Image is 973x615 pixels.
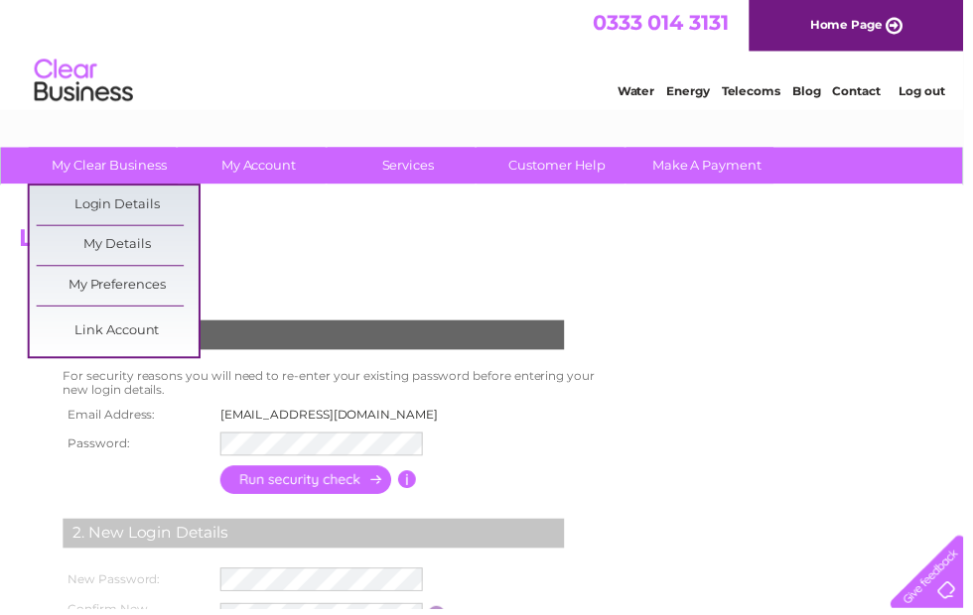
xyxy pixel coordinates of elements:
a: My Preferences [37,269,201,308]
input: Information [402,475,421,493]
a: Water [624,84,661,99]
a: 0333 014 3131 [599,10,736,35]
a: Login Details [37,187,201,227]
a: My Clear Business [29,149,193,185]
a: Blog [800,84,829,99]
h2: Login Details [19,227,964,265]
div: Clear Business is a trading name of Verastar Limited (registered in [GEOGRAPHIC_DATA] No. 3667643... [19,11,957,96]
div: 2. New Login Details [64,524,570,553]
td: [EMAIL_ADDRESS][DOMAIN_NAME] [217,406,459,431]
a: Customer Help [482,149,645,185]
a: My Account [180,149,344,185]
a: Services [331,149,494,185]
a: My Details [37,228,201,268]
div: 1. Security Check [64,323,570,353]
a: Energy [673,84,717,99]
a: Link Account [37,314,201,354]
th: New Password: [59,568,217,602]
a: Make A Payment [632,149,796,185]
img: logo.png [34,52,135,112]
a: Contact [841,84,890,99]
th: Email Address: [59,406,217,431]
th: Password: [59,431,217,465]
td: For security reasons you will need to re-enter your existing password before entering your new lo... [59,368,623,406]
a: Log out [907,84,954,99]
a: Telecoms [729,84,788,99]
